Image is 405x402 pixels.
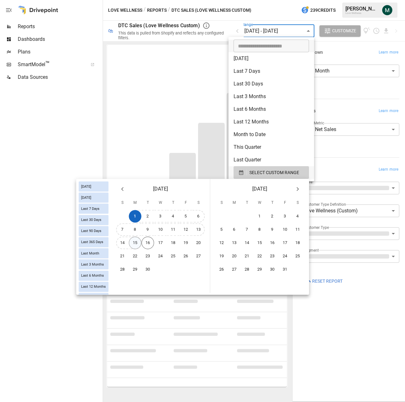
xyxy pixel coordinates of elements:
button: 24 [154,250,167,263]
button: 17 [279,237,292,249]
button: 22 [129,250,142,263]
span: Wednesday [155,197,166,209]
button: 10 [154,223,167,236]
button: 3 [154,210,167,223]
button: 6 [228,223,241,236]
button: Next month [291,183,304,195]
span: [DATE] [252,185,267,193]
button: 13 [228,237,241,249]
button: 15 [129,237,142,249]
li: Last 3 Months [228,90,314,103]
button: 11 [167,223,180,236]
span: [DATE] [153,185,168,193]
div: Last 30 Days [79,215,108,225]
span: Monday [129,197,141,209]
button: 7 [116,223,129,236]
span: Sunday [216,197,227,209]
li: Month to Date [228,128,314,141]
button: 5 [215,223,228,236]
div: Last Month [79,248,108,258]
li: Last 12 Months [228,116,314,128]
button: 7 [241,223,254,236]
div: Last Year [79,293,108,303]
span: Monday [228,197,240,209]
li: Last 30 Days [228,78,314,90]
li: Last 6 Months [228,103,314,116]
button: 31 [279,263,292,276]
div: [DATE] [79,193,108,203]
button: 26 [180,250,192,263]
button: 12 [215,237,228,249]
button: 27 [192,250,205,263]
button: Previous month [116,183,129,195]
span: Saturday [292,197,303,209]
div: Last 365 Days [79,237,108,247]
button: 14 [116,237,129,249]
button: 2 [142,210,154,223]
button: 4 [292,210,304,223]
button: 17 [154,237,167,249]
div: Last 3 Months [79,260,108,270]
button: 3 [279,210,292,223]
div: Last 12 Months [79,282,108,292]
button: 2 [266,210,279,223]
span: Last 7 Days [79,207,102,211]
span: Wednesday [254,197,265,209]
button: 11 [292,223,304,236]
span: Last 3 Months [79,262,106,267]
button: 28 [241,263,254,276]
span: Last 90 Days [79,229,104,233]
span: [DATE] [79,196,94,200]
button: 20 [192,237,205,249]
button: 20 [228,250,241,263]
button: 5 [180,210,192,223]
button: 15 [254,237,266,249]
button: 25 [167,250,180,263]
button: 4 [167,210,180,223]
button: 21 [241,250,254,263]
button: 12 [180,223,192,236]
span: Thursday [267,197,278,209]
button: 28 [116,263,129,276]
button: 22 [254,250,266,263]
button: 10 [279,223,292,236]
button: 1 [129,210,142,223]
button: 6 [192,210,205,223]
span: Last 6 Months [79,273,106,278]
span: Tuesday [241,197,253,209]
button: 26 [215,263,228,276]
li: This Quarter [228,141,314,154]
div: [DATE] [79,181,108,192]
span: Last 12 Months [79,285,108,289]
div: Last 7 Days [79,204,108,214]
button: 16 [142,237,154,249]
button: 23 [142,250,154,263]
li: [DATE] [228,52,314,65]
li: Last Quarter [228,154,314,166]
span: Last 365 Days [79,240,106,244]
span: Last 30 Days [79,218,104,222]
button: SELECT CUSTOM RANGE [234,166,309,179]
span: Friday [279,197,291,209]
button: 13 [192,223,205,236]
button: 9 [266,223,279,236]
button: 18 [167,237,180,249]
button: 8 [254,223,266,236]
span: Tuesday [142,197,153,209]
button: 16 [266,237,279,249]
li: Last 7 Days [228,65,314,78]
span: Saturday [193,197,204,209]
div: Last 90 Days [79,226,108,236]
button: 8 [129,223,142,236]
button: 25 [292,250,304,263]
button: 27 [228,263,241,276]
button: 29 [254,263,266,276]
span: SELECT CUSTOM RANGE [249,169,299,177]
span: Sunday [117,197,128,209]
button: 30 [266,263,279,276]
button: 24 [279,250,292,263]
button: 19 [215,250,228,263]
span: Thursday [167,197,179,209]
button: 19 [180,237,192,249]
button: 1 [254,210,266,223]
